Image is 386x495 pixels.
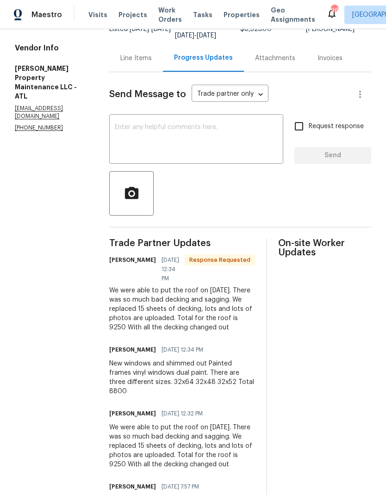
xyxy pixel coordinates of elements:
[224,10,260,19] span: Properties
[109,255,156,265] h6: [PERSON_NAME]
[162,255,179,283] span: [DATE] 12:34 PM
[197,32,216,39] span: [DATE]
[318,54,342,63] div: Invoices
[109,345,156,354] h6: [PERSON_NAME]
[109,90,186,99] span: Send Message to
[175,32,194,39] span: [DATE]
[306,26,372,32] div: [PERSON_NAME]
[109,239,255,248] span: Trade Partner Updates
[309,122,364,131] span: Request response
[109,482,156,491] h6: [PERSON_NAME]
[174,53,233,62] div: Progress Updates
[109,26,171,32] span: Listed
[331,6,337,15] div: 96
[31,10,62,19] span: Maestro
[120,54,152,63] div: Line Items
[278,239,371,257] span: On-site Worker Updates
[109,409,156,418] h6: [PERSON_NAME]
[88,10,107,19] span: Visits
[186,255,254,265] span: Response Requested
[109,359,255,396] div: New windows and shimmed out Painted frames vinyl windows dual paint. There are three different si...
[130,26,171,32] span: -
[15,64,87,101] h5: [PERSON_NAME] Property Maintenance LLC - ATL
[109,286,255,332] div: We were able to put the roof on [DATE]. There was so much bad decking and sagging. We replaced 15...
[192,87,268,102] div: Trade partner only
[158,6,182,24] span: Work Orders
[162,409,203,418] span: [DATE] 12:32 PM
[175,32,216,39] span: -
[130,26,149,32] span: [DATE]
[151,26,171,32] span: [DATE]
[162,345,203,354] span: [DATE] 12:34 PM
[255,54,295,63] div: Attachments
[109,423,255,469] div: We were able to put the roof on [DATE]. There was so much bad decking and sagging. We replaced 15...
[118,10,147,19] span: Projects
[240,26,272,32] span: $8,325.00
[15,43,87,53] h4: Vendor Info
[271,6,315,24] span: Geo Assignments
[162,482,199,491] span: [DATE] 7:57 PM
[193,12,212,18] span: Tasks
